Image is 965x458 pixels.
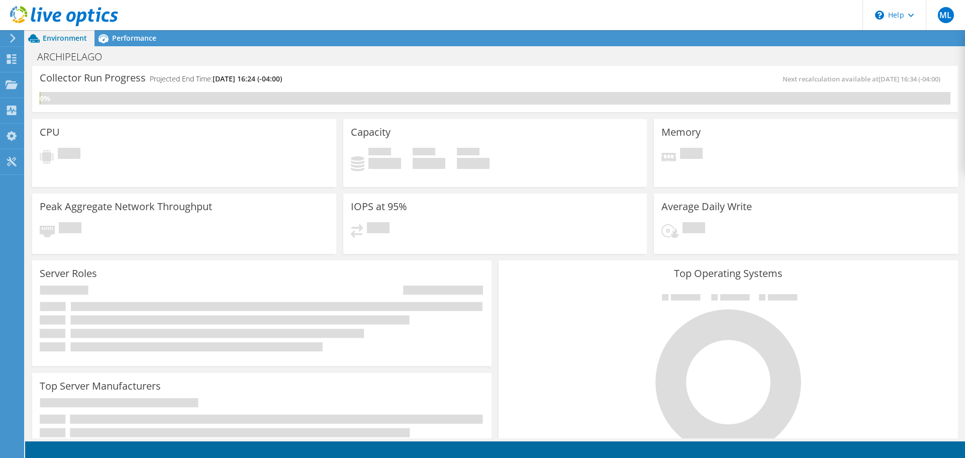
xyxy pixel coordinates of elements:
[213,74,282,83] span: [DATE] 16:24 (-04:00)
[661,201,752,212] h3: Average Daily Write
[506,268,950,279] h3: Top Operating Systems
[58,148,80,161] span: Pending
[457,158,490,169] h4: 0 GiB
[112,33,156,43] span: Performance
[33,51,118,62] h1: ARCHIPELAGO
[783,74,945,83] span: Next recalculation available at
[368,148,391,158] span: Used
[40,381,161,392] h3: Top Server Manufacturers
[457,148,479,158] span: Total
[40,268,97,279] h3: Server Roles
[59,222,81,236] span: Pending
[413,158,445,169] h4: 0 GiB
[367,222,390,236] span: Pending
[368,158,401,169] h4: 0 GiB
[150,73,282,84] h4: Projected End Time:
[351,201,407,212] h3: IOPS at 95%
[43,33,87,43] span: Environment
[938,7,954,23] span: ML
[879,74,940,83] span: [DATE] 16:34 (-04:00)
[680,148,703,161] span: Pending
[40,127,60,138] h3: CPU
[413,148,435,158] span: Free
[661,127,701,138] h3: Memory
[351,127,391,138] h3: Capacity
[875,11,884,20] svg: \n
[683,222,705,236] span: Pending
[40,201,212,212] h3: Peak Aggregate Network Throughput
